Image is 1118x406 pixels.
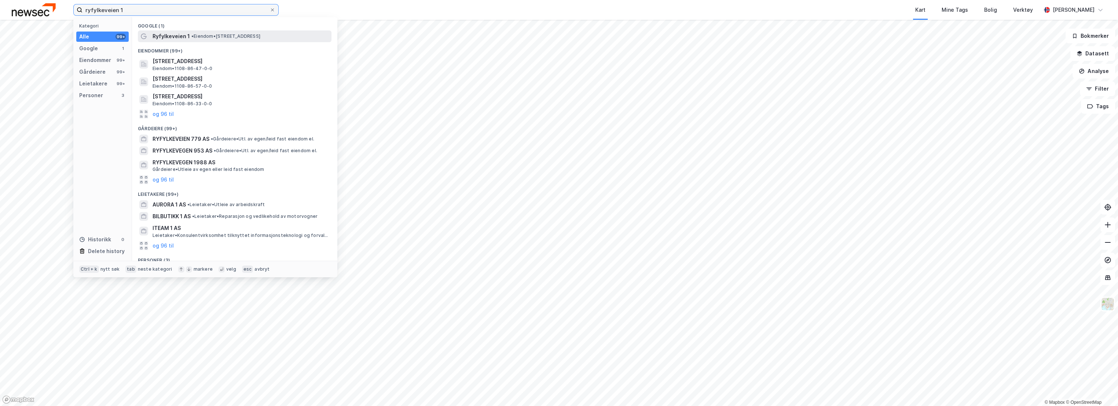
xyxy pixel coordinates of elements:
div: Bolig [984,6,997,14]
span: • [191,33,194,39]
span: • [192,213,194,219]
div: Ctrl + k [79,266,99,273]
div: Eiendommer (99+) [132,42,337,55]
input: Søk på adresse, matrikkel, gårdeiere, leietakere eller personer [83,4,270,15]
span: Eiendom • 1108-86-47-0-0 [153,66,212,72]
div: 3 [120,92,126,98]
span: AURORA 1 AS [153,200,186,209]
span: [STREET_ADDRESS] [153,57,329,66]
a: OpenStreetMap [1066,400,1101,405]
div: tab [125,266,136,273]
img: Z [1101,297,1115,311]
div: Kategori [79,23,129,29]
button: Datasett [1070,46,1115,61]
button: Filter [1080,81,1115,96]
span: Eiendom • 1108-86-57-0-0 [153,83,212,89]
span: RYFYLKEVEIEN 779 AS [153,135,209,143]
span: RYFYLKEVEGEN 1988 AS [153,158,329,167]
div: avbryt [254,266,270,272]
span: Ryfylkeveien 1 [153,32,190,41]
div: Google (1) [132,17,337,30]
div: Kart [915,6,925,14]
span: Gårdeiere • Utleie av egen eller leid fast eiendom [153,167,264,172]
div: Leietakere [79,79,107,88]
div: Personer (3) [132,252,337,265]
div: Leietakere (99+) [132,186,337,199]
div: Gårdeiere (99+) [132,120,337,133]
span: Leietaker • Utleie av arbeidskraft [187,202,265,208]
div: [PERSON_NAME] [1053,6,1095,14]
span: Gårdeiere • Utl. av egen/leid fast eiendom el. [214,148,317,154]
span: ITEAM 1 AS [153,224,329,233]
span: Gårdeiere • Utl. av egen/leid fast eiendom el. [211,136,314,142]
div: Kontrollprogram for chat [1081,371,1118,406]
div: markere [194,266,213,272]
div: Eiendommer [79,56,111,65]
span: Eiendom • 1108-86-33-0-0 [153,101,212,107]
button: Analyse [1073,64,1115,78]
div: 99+ [116,69,126,75]
span: Eiendom • [STREET_ADDRESS] [191,33,260,39]
a: Mapbox homepage [2,395,34,404]
span: Leietaker • Konsulentvirksomhet tilknyttet informasjonsteknologi og forvaltning og drift av IT-sy... [153,233,330,238]
span: [STREET_ADDRESS] [153,92,329,101]
button: og 96 til [153,110,174,118]
span: BILBUTIKK 1 AS [153,212,191,221]
div: 99+ [116,34,126,40]
span: Leietaker • Reparasjon og vedlikehold av motorvogner [192,213,318,219]
div: velg [226,266,236,272]
div: 0 [120,237,126,242]
div: Personer [79,91,103,100]
button: Tags [1081,99,1115,114]
button: og 96 til [153,241,174,250]
div: neste kategori [138,266,172,272]
div: Gårdeiere [79,67,106,76]
div: Alle [79,32,89,41]
div: Google [79,44,98,53]
iframe: Chat Widget [1081,371,1118,406]
span: RYFYLKEVEGEN 953 AS [153,146,212,155]
button: og 96 til [153,175,174,184]
div: Mine Tags [942,6,968,14]
div: 1 [120,45,126,51]
div: Historikk [79,235,111,244]
span: • [214,148,216,153]
span: • [187,202,190,207]
div: Delete history [88,247,125,256]
span: • [211,136,213,142]
img: newsec-logo.f6e21ccffca1b3a03d2d.png [12,3,56,16]
div: 99+ [116,57,126,63]
div: nytt søk [100,266,120,272]
button: Bokmerker [1066,29,1115,43]
div: esc [242,266,253,273]
a: Mapbox [1045,400,1065,405]
span: [STREET_ADDRESS] [153,74,329,83]
div: 99+ [116,81,126,87]
div: Verktøy [1013,6,1033,14]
